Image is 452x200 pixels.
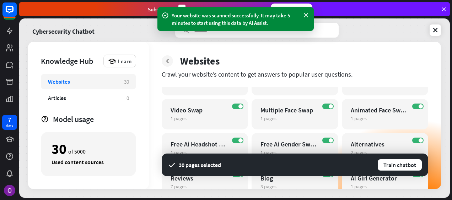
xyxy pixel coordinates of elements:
div: Alternatives [351,140,407,148]
button: Train chatbot [377,159,423,171]
span: 1 pages [171,115,187,122]
div: Articles [48,94,66,101]
div: Model usage [53,114,136,124]
div: Subscribe in days to get your first month for $1 [148,5,265,14]
div: Crawl your website’s content to get answers to popular user questions. [162,70,428,78]
div: Free Ai Gender Swap [260,140,317,148]
span: Learn [118,58,131,65]
div: 30 [52,143,66,155]
span: 1 pages [351,183,367,190]
div: 30 pages selected [179,161,221,168]
div: Subscribe now [271,4,312,15]
div: of 5000 [52,143,125,155]
div: Websites [48,78,70,85]
a: Cybersecurity Chatbot [32,23,95,38]
div: Used content sources [52,159,125,166]
div: 0 [127,95,129,101]
div: 7 [8,117,11,123]
span: 3 pages [260,183,276,190]
span: 1 pages [260,115,276,122]
div: 3 [178,5,185,14]
span: 1 pages [171,149,187,156]
div: Websites [180,55,220,67]
div: Ai Girl Generator [351,174,407,182]
div: Reviews [171,174,227,182]
span: 7 pages [171,183,187,190]
div: Your website was scanned successfully. It may take 5 minutes to start using this data by AI Assist. [172,12,300,27]
div: Multiple Face Swap [260,106,317,114]
div: Knowledge Hub [41,56,100,66]
span: 1 pages [260,149,276,156]
div: days [6,123,13,128]
div: Free Ai Headshot Generator [171,140,227,148]
button: Open LiveChat chat widget [6,3,27,24]
div: Blog [260,174,317,182]
a: 7 days [2,115,17,130]
span: 1 pages [351,115,367,122]
span: 2 pages [351,149,367,156]
div: Video Swap [171,106,227,114]
div: 30 [124,78,129,85]
div: Animated Face Swap [351,106,407,114]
